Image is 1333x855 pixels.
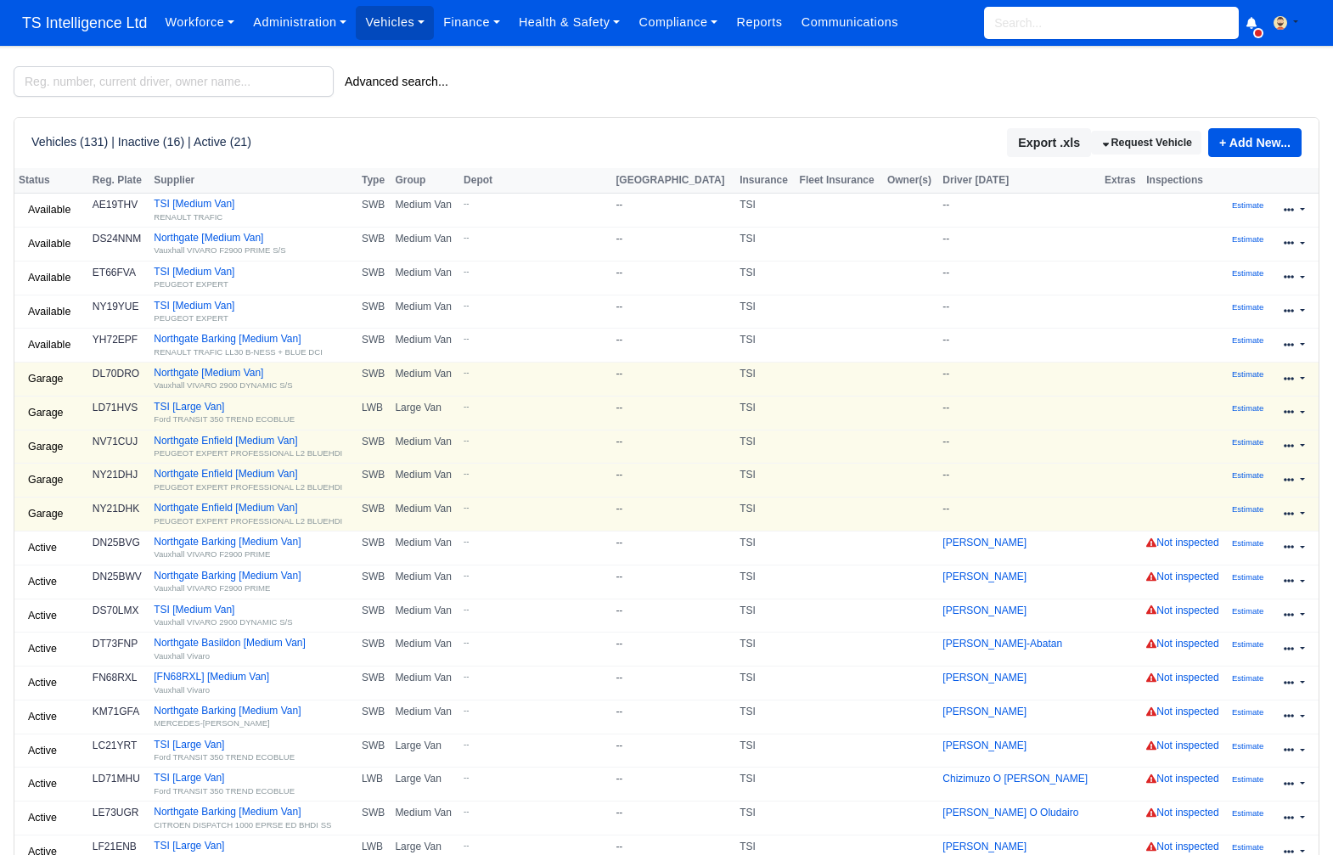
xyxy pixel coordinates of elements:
[464,806,599,817] small: --
[509,6,630,39] a: Health & Safety
[93,672,138,683] strong: FN68RXL
[154,266,353,290] a: TSI [Medium Van]PEUGEOT EXPERT
[984,7,1239,39] input: Search...
[154,685,210,695] small: Vauxhall Vivaro
[93,199,138,211] strong: AE19THV
[942,638,1062,650] a: [PERSON_NAME]-Abatan
[88,168,149,194] th: Reg. Plate
[1146,672,1218,683] a: Not inspected
[154,806,353,830] a: Northgate Barking [Medium Van]CITROEN DISPATCH 1000 EPRSE ED BHDI SS
[1232,807,1263,818] a: Estimate
[727,6,791,39] a: Reports
[391,329,459,363] td: Medium Van
[357,363,391,397] td: SWB
[1146,605,1218,616] a: Not inspected
[357,430,391,464] td: SWB
[735,734,795,768] td: TSI
[938,194,1100,228] td: --
[735,464,795,498] td: TSI
[391,295,459,329] td: Medium Van
[93,233,141,245] strong: DS24NNM
[155,6,244,39] a: Workforce
[154,786,295,796] small: Ford TRANSIT 350 TREND ECOBLUE
[1208,128,1302,157] a: + Add New...
[464,435,599,446] small: --
[93,503,139,515] strong: NY21DHK
[1146,807,1218,818] a: Not inspected
[1232,334,1263,346] a: Estimate
[391,734,459,768] td: Large Van
[938,261,1100,295] td: --
[1232,606,1263,616] small: Estimate
[938,227,1100,261] td: --
[735,168,795,194] th: Insurance
[1232,673,1263,683] small: Estimate
[19,536,66,560] a: Active
[1142,168,1228,194] th: Inspections
[391,430,459,464] td: Medium Van
[154,279,228,289] small: PEUGEOT EXPERT
[464,840,599,851] small: --
[19,671,66,695] a: Active
[1232,571,1263,582] a: Estimate
[1232,234,1263,244] small: Estimate
[19,266,80,290] a: Available
[1146,841,1218,852] a: Not inspected
[154,435,353,459] a: Northgate Enfield [Medium Van]PEUGEOT EXPERT PROFESSIONAL L2 BLUEHDI
[611,194,735,228] td: --
[154,401,353,425] a: TSI [Large Van]Ford TRANSIT 350 TREND ECOBLUE
[334,67,459,96] button: Advanced search...
[19,300,80,324] a: Available
[938,363,1100,397] td: --
[19,367,73,391] a: Garage
[464,401,599,412] small: --
[244,6,356,39] a: Administration
[14,7,155,40] a: TS Intelligence Ltd
[1232,402,1263,413] a: Estimate
[1232,741,1263,751] small: Estimate
[611,430,735,464] td: --
[357,261,391,295] td: SWB
[1232,808,1263,818] small: Estimate
[357,667,391,700] td: SWB
[938,168,1100,194] th: Driver [DATE]
[357,329,391,363] td: SWB
[611,734,735,768] td: --
[1232,233,1263,245] a: Estimate
[19,198,80,222] a: Available
[1232,470,1263,480] small: Estimate
[154,347,323,357] small: RENAULT TRAFIC LL30 B-NESS + BLUE DCI
[1232,538,1263,548] small: Estimate
[391,802,459,835] td: Medium Van
[1146,773,1218,785] a: Not inspected
[1091,131,1201,155] a: Request Vehicle
[464,198,599,209] small: --
[391,633,459,667] td: Medium Van
[357,464,391,498] td: SWB
[154,739,353,763] a: TSI [Large Van]Ford TRANSIT 350 TREND ECOBLUE
[391,227,459,261] td: Medium Van
[391,363,459,397] td: Medium Van
[154,549,270,559] small: Vauxhall VIVARO F2900 PRIME
[154,448,342,458] small: PEUGEOT EXPERT PROFESSIONAL L2 BLUEHDI
[1232,707,1263,717] small: Estimate
[391,498,459,532] td: Medium Van
[154,313,228,323] small: PEUGEOT EXPERT
[611,261,735,295] td: --
[611,700,735,734] td: --
[93,638,138,650] strong: DT73FNP
[93,537,140,548] strong: DN25BVG
[19,637,66,661] a: Active
[735,329,795,363] td: TSI
[154,232,353,256] a: Northgate [Medium Van]Vauxhall VIVARO F2900 PRIME S/S
[938,396,1100,430] td: --
[19,232,80,256] a: Available
[464,300,599,311] small: --
[1232,639,1263,649] small: Estimate
[93,773,140,785] strong: LD71MHU
[735,295,795,329] td: TSI
[942,672,1026,683] a: [PERSON_NAME]
[735,498,795,532] td: TSI
[19,570,66,594] a: Active
[154,468,353,492] a: Northgate Enfield [Medium Van]PEUGEOT EXPERT PROFESSIONAL L2 BLUEHDI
